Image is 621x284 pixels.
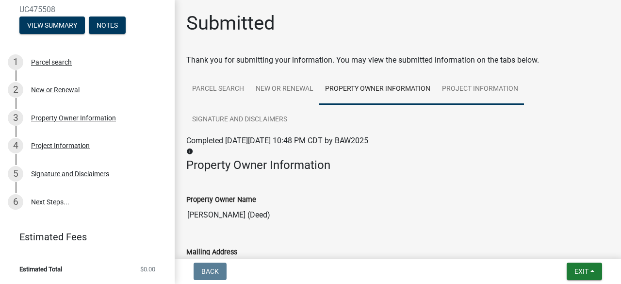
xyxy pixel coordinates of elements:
[89,22,126,30] wm-modal-confirm: Notes
[186,136,368,145] span: Completed [DATE][DATE] 10:48 PM CDT by BAW2025
[8,110,23,126] div: 3
[8,166,23,182] div: 5
[8,227,159,247] a: Estimated Fees
[186,158,609,172] h4: Property Owner Information
[574,267,588,275] span: Exit
[89,17,126,34] button: Notes
[186,249,237,256] label: Mailing Address
[194,263,227,280] button: Back
[31,170,109,177] div: Signature and Disclaimers
[19,266,62,272] span: Estimated Total
[8,138,23,153] div: 4
[19,22,85,30] wm-modal-confirm: Summary
[186,197,256,203] label: Property Owner Name
[250,74,319,105] a: New or Renewal
[186,104,293,135] a: Signature and Disclaimers
[8,54,23,70] div: 1
[567,263,602,280] button: Exit
[186,74,250,105] a: Parcel search
[186,54,609,66] div: Thank you for submitting your information. You may view the submitted information on the tabs below.
[201,267,219,275] span: Back
[319,74,436,105] a: Property Owner Information
[436,74,524,105] a: Project Information
[19,17,85,34] button: View Summary
[31,115,116,121] div: Property Owner Information
[31,59,72,66] div: Parcel search
[186,12,275,35] h1: Submitted
[8,82,23,98] div: 2
[8,194,23,210] div: 6
[140,266,155,272] span: $0.00
[186,148,193,155] i: info
[31,86,80,93] div: New or Renewal
[31,142,90,149] div: Project Information
[19,5,155,14] span: UC475508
